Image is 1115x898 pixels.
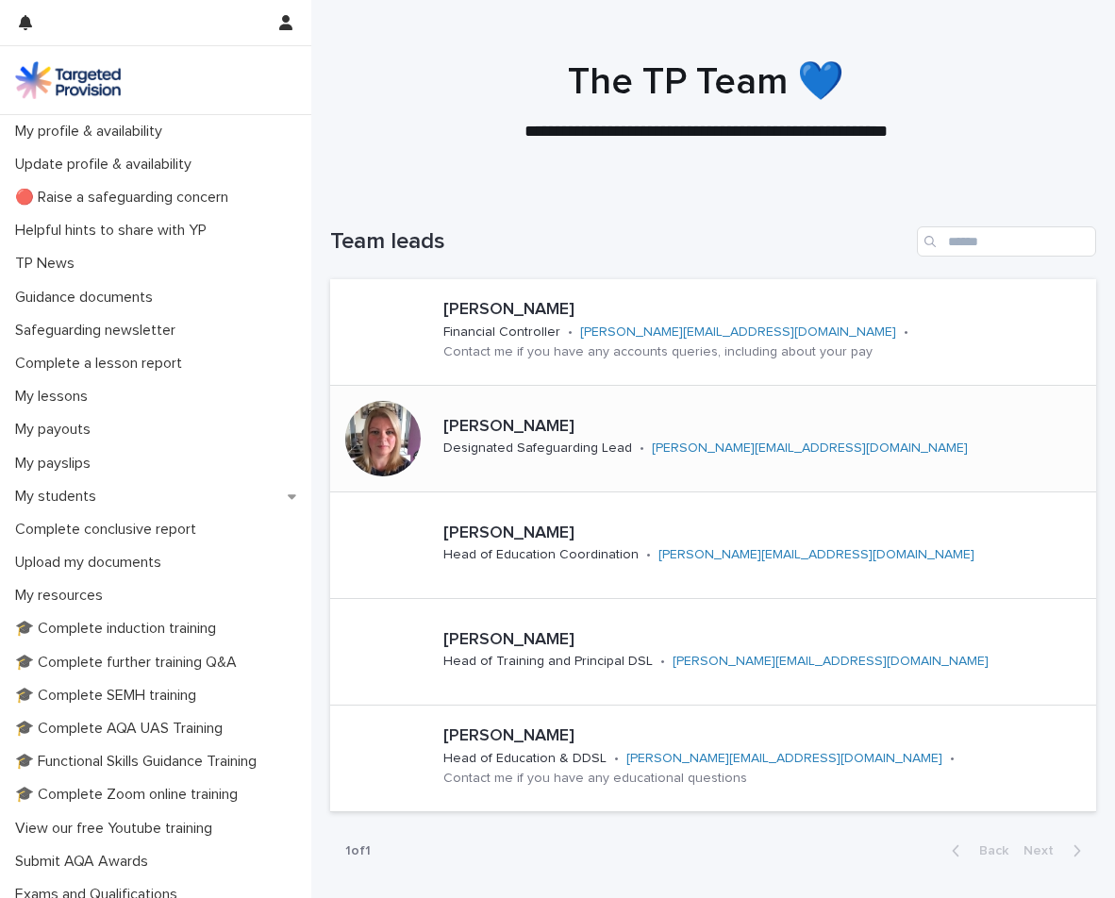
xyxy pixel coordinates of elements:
a: [PERSON_NAME]Financial Controller•[PERSON_NAME][EMAIL_ADDRESS][DOMAIN_NAME]•Contact me if you hav... [330,279,1096,386]
img: M5nRWzHhSzIhMunXDL62 [15,61,121,99]
p: • [950,751,955,767]
p: Guidance documents [8,289,168,307]
p: Helpful hints to share with YP [8,222,222,240]
a: [PERSON_NAME][EMAIL_ADDRESS][DOMAIN_NAME] [626,752,942,765]
p: My lessons [8,388,103,406]
p: 🎓 Complete SEMH training [8,687,211,705]
p: Upload my documents [8,554,176,572]
a: [PERSON_NAME]Head of Education & DDSL•[PERSON_NAME][EMAIL_ADDRESS][DOMAIN_NAME]•Contact me if you... [330,706,1096,812]
p: Head of Training and Principal DSL [443,654,653,670]
p: • [660,654,665,670]
span: Back [968,844,1008,857]
p: My profile & availability [8,123,177,141]
p: Head of Education Coordination [443,547,639,563]
p: [PERSON_NAME] [443,300,1089,321]
p: [PERSON_NAME] [443,726,1089,747]
p: • [646,547,651,563]
button: Back [937,842,1016,859]
a: [PERSON_NAME]Designated Safeguarding Lead•[PERSON_NAME][EMAIL_ADDRESS][DOMAIN_NAME] [330,386,1096,492]
p: 🎓 Complete induction training [8,620,231,638]
p: My payslips [8,455,106,473]
p: Safeguarding newsletter [8,322,191,340]
button: Next [1016,842,1096,859]
a: [PERSON_NAME][EMAIL_ADDRESS][DOMAIN_NAME] [658,548,974,561]
a: [PERSON_NAME]Head of Training and Principal DSL•[PERSON_NAME][EMAIL_ADDRESS][DOMAIN_NAME] [330,599,1096,706]
p: My payouts [8,421,106,439]
p: 1 of 1 [330,828,386,874]
p: 🎓 Complete AQA UAS Training [8,720,238,738]
p: 🎓 Complete Zoom online training [8,786,253,804]
h1: The TP Team 💙 [330,59,1082,105]
p: [PERSON_NAME] [443,417,1089,438]
a: [PERSON_NAME][EMAIL_ADDRESS][DOMAIN_NAME] [673,655,989,668]
p: My resources [8,587,118,605]
p: Financial Controller [443,324,560,341]
p: • [568,324,573,341]
p: Contact me if you have any educational questions [443,771,747,787]
p: • [904,324,908,341]
p: 🔴 Raise a safeguarding concern [8,189,243,207]
p: • [614,751,619,767]
p: Head of Education & DDSL [443,751,607,767]
p: 🎓 Complete further training Q&A [8,654,252,672]
p: Submit AQA Awards [8,853,163,871]
p: Complete conclusive report [8,521,211,539]
span: Next [1023,844,1065,857]
a: [PERSON_NAME]Head of Education Coordination•[PERSON_NAME][EMAIL_ADDRESS][DOMAIN_NAME] [330,492,1096,599]
a: [PERSON_NAME][EMAIL_ADDRESS][DOMAIN_NAME] [652,441,968,455]
p: • [640,441,644,457]
p: My students [8,488,111,506]
p: Update profile & availability [8,156,207,174]
input: Search [917,226,1096,257]
p: Complete a lesson report [8,355,197,373]
p: TP News [8,255,90,273]
p: [PERSON_NAME] [443,524,1089,544]
h1: Team leads [330,228,909,256]
p: 🎓 Functional Skills Guidance Training [8,753,272,771]
p: View our free Youtube training [8,820,227,838]
a: [PERSON_NAME][EMAIL_ADDRESS][DOMAIN_NAME] [580,325,896,339]
p: [PERSON_NAME] [443,630,1089,651]
p: Contact me if you have any accounts queries, including about your pay [443,344,873,360]
p: Designated Safeguarding Lead [443,441,632,457]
